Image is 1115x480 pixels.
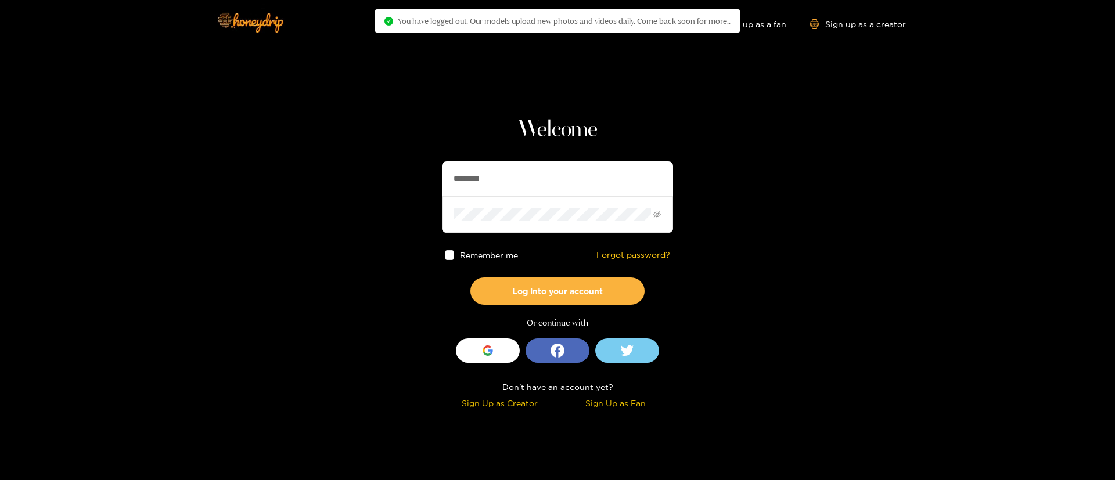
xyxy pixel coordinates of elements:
div: Sign Up as Creator [445,396,555,410]
button: Log into your account [470,277,645,305]
span: check-circle [384,17,393,26]
span: You have logged out. Our models upload new photos and videos daily. Come back soon for more.. [398,16,731,26]
a: Sign up as a creator [810,19,906,29]
a: Sign up as a fan [707,19,786,29]
a: Forgot password? [596,250,670,260]
div: Sign Up as Fan [560,396,670,410]
div: Or continue with [442,316,673,330]
div: Don't have an account yet? [442,380,673,394]
span: Remember me [461,251,519,259]
h1: Welcome [442,116,673,144]
span: eye-invisible [653,211,661,218]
